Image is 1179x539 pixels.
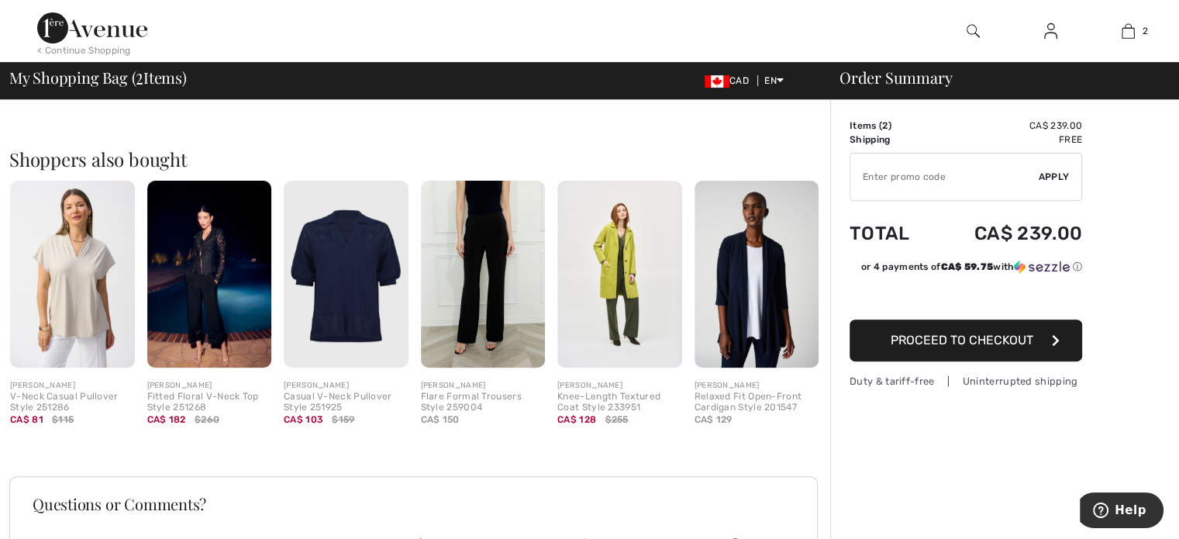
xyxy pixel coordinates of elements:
[421,392,546,413] div: Flare Formal Trousers Style 259004
[9,70,187,85] span: My Shopping Bag ( Items)
[147,380,272,392] div: [PERSON_NAME]
[557,380,682,392] div: [PERSON_NAME]
[284,181,409,368] img: Casual V-Neck Pullover Style 251925
[933,119,1082,133] td: CA$ 239.00
[967,22,980,40] img: search the website
[1090,22,1166,40] a: 2
[940,261,993,272] span: CA$ 59.75
[10,181,135,368] img: V-Neck Casual Pullover Style 251286
[695,380,819,392] div: [PERSON_NAME]
[705,75,755,86] span: CAD
[850,279,1082,314] iframe: PayPal-paypal
[821,70,1170,85] div: Order Summary
[284,380,409,392] div: [PERSON_NAME]
[861,260,1082,274] div: or 4 payments of with
[557,414,596,425] span: CA$ 128
[136,66,143,86] span: 2
[1044,22,1057,40] img: My Info
[10,392,135,413] div: V-Neck Casual Pullover Style 251286
[37,12,147,43] img: 1ère Avenue
[1122,22,1135,40] img: My Bag
[850,133,933,147] td: Shipping
[332,413,354,427] span: $159
[705,75,729,88] img: Canadian Dollar
[1032,22,1070,41] a: Sign In
[850,320,1082,361] button: Proceed to Checkout
[52,413,74,427] span: $115
[9,150,830,168] h2: Shoppers also bought
[933,133,1082,147] td: Free
[284,414,323,425] span: CA$ 103
[147,181,272,368] img: Fitted Floral V-Neck Top Style 251268
[850,374,1082,389] div: Duty & tariff-free | Uninterrupted shipping
[1080,492,1163,531] iframe: Opens a widget where you can find more information
[10,414,43,425] span: CA$ 81
[557,181,682,368] img: Knee-Length Textured Coat Style 233951
[421,181,546,368] img: Flare Formal Trousers Style 259004
[195,413,219,427] span: $260
[37,43,131,57] div: < Continue Shopping
[933,207,1082,260] td: CA$ 239.00
[1143,24,1148,38] span: 2
[695,181,819,368] img: Relaxed Fit Open-Front Cardigan Style 201547
[882,120,888,131] span: 2
[695,392,819,413] div: Relaxed Fit Open-Front Cardigan Style 201547
[421,380,546,392] div: [PERSON_NAME]
[10,380,135,392] div: [PERSON_NAME]
[605,413,628,427] span: $255
[764,75,784,86] span: EN
[421,414,460,425] span: CA$ 150
[557,392,682,413] div: Knee-Length Textured Coat Style 233951
[850,260,1082,279] div: or 4 payments ofCA$ 59.75withSezzle Click to learn more about Sezzle
[33,496,795,512] h3: Questions or Comments?
[850,154,1039,200] input: Promo code
[850,119,933,133] td: Items ( )
[147,414,186,425] span: CA$ 182
[1014,260,1070,274] img: Sezzle
[695,414,733,425] span: CA$ 129
[850,207,933,260] td: Total
[891,333,1033,347] span: Proceed to Checkout
[1039,170,1070,184] span: Apply
[147,392,272,413] div: Fitted Floral V-Neck Top Style 251268
[284,392,409,413] div: Casual V-Neck Pullover Style 251925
